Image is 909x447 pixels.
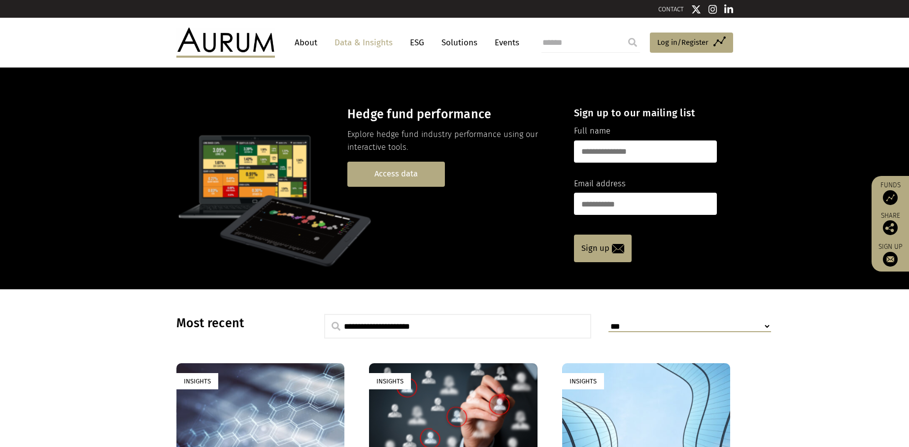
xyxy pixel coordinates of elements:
a: CONTACT [658,5,684,13]
p: Explore hedge fund industry performance using our interactive tools. [347,128,557,154]
img: search.svg [332,322,340,331]
div: Insights [176,373,218,389]
img: Sign up to our newsletter [883,252,898,267]
a: Solutions [437,34,482,52]
h4: Sign up to our mailing list [574,107,717,119]
a: About [290,34,322,52]
img: Share this post [883,220,898,235]
a: Access data [347,162,445,187]
img: Aurum [176,28,275,57]
a: Data & Insights [330,34,398,52]
img: Instagram icon [708,4,717,14]
a: Events [490,34,519,52]
div: Share [876,212,904,235]
a: ESG [405,34,429,52]
img: email-icon [612,244,624,253]
a: Log in/Register [650,33,733,53]
a: Funds [876,181,904,205]
label: Full name [574,125,610,138]
div: Insights [369,373,411,389]
a: Sign up [574,235,632,262]
div: Insights [562,373,604,389]
label: Email address [574,177,626,190]
img: Twitter icon [691,4,701,14]
h3: Hedge fund performance [347,107,557,122]
a: Sign up [876,242,904,267]
img: Linkedin icon [724,4,733,14]
span: Log in/Register [657,36,708,48]
h3: Most recent [176,316,300,331]
input: Submit [623,33,642,52]
img: Access Funds [883,190,898,205]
